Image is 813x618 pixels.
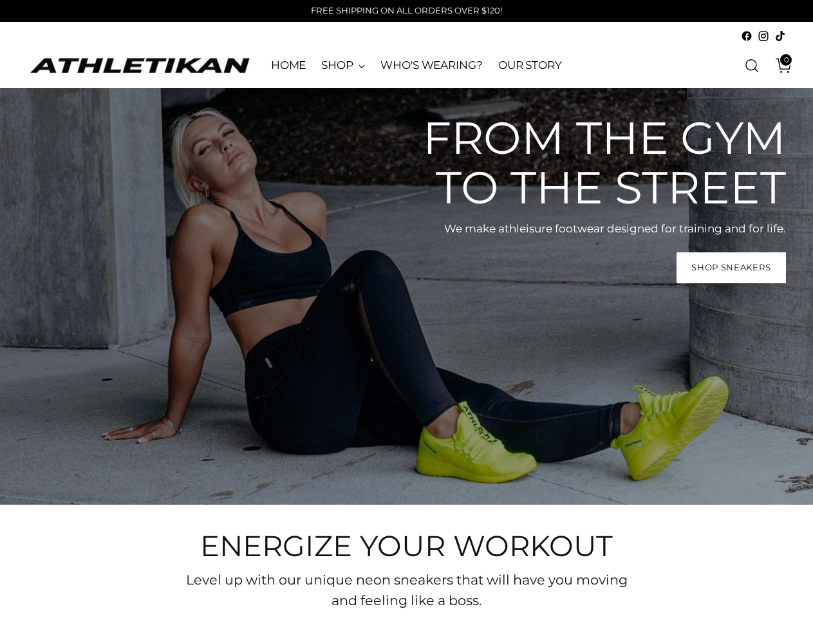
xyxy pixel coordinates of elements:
a: Open search modal [739,53,765,79]
p: We make athleisure footwear designed for training and for life. [400,221,786,237]
p: FREE SHIPPING ON ALL ORDERS OVER $120! [311,5,502,17]
a: Shop Sneakers [677,252,786,283]
p: Level up with our unique neon sneakers that will have you moving and feeling like a boss. [182,570,632,610]
a: SHOP [321,51,365,80]
span: 0 [780,54,792,66]
a: ATHLETIKAN [27,55,252,75]
a: HOME [271,51,306,80]
a: OUR STORY [498,51,562,80]
h2: From the gym to the street [400,114,786,212]
span: Shop Sneakers [691,261,771,274]
a: Open cart modal [766,53,792,79]
a: WHO'S WEARING? [380,51,483,80]
h2: Energize your workout [182,530,632,562]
